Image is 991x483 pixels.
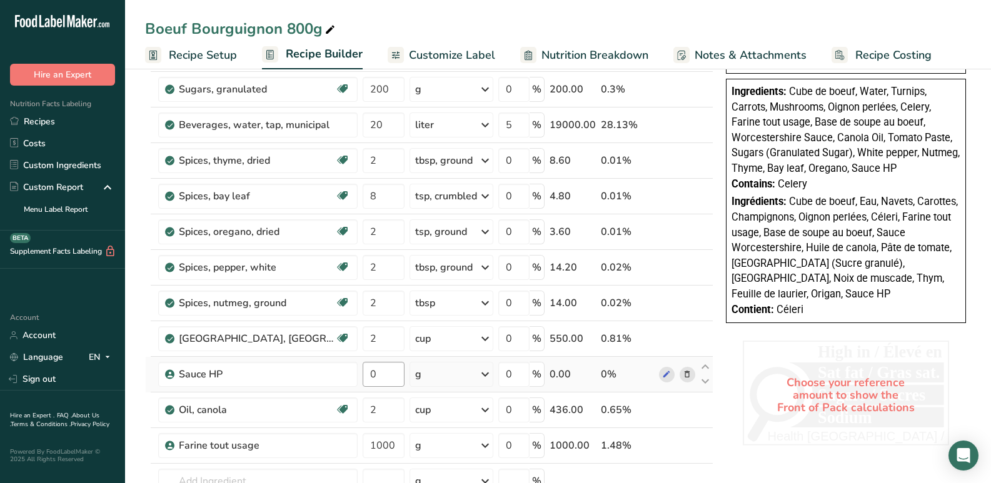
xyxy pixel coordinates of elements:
span: Celery [778,178,807,190]
a: Customize Label [388,41,495,69]
div: Open Intercom Messenger [948,441,978,471]
div: 1.48% [601,438,654,453]
div: tbsp [415,296,435,311]
div: cup [415,402,431,417]
span: Cube de boeuf, Eau, Navets, Carottes, Champignons, Oignon perlées, Céleri, Farine tout usage, Bas... [732,196,958,300]
div: 3.60 [550,224,596,239]
div: Spices, oregano, dried [179,224,335,239]
span: Cube de boeuf, Water, Turnips, Carrots, Mushrooms, Oignon perlées, Celery, Farine tout usage, Bas... [732,86,960,174]
div: 8.60 [550,153,596,168]
a: Recipe Setup [145,41,237,69]
div: g [415,438,421,453]
div: 0.3% [601,82,654,97]
div: tsp, ground [415,224,467,239]
div: 28.13% [601,117,654,132]
div: 0.01% [601,189,654,204]
div: Beverages, water, tap, municipal [179,117,335,132]
div: Sauce HP [179,367,335,382]
div: Boeuf Bourguignon 800g [145,17,338,40]
div: 0.00 [550,367,596,382]
div: tbsp, ground [415,153,473,168]
div: BETA [10,233,31,243]
div: g [415,367,421,382]
div: 0% [601,367,654,382]
div: Spices, thyme, dried [179,153,335,168]
span: Ingrédients: [732,196,787,207]
div: Spices, pepper, white [179,260,335,275]
div: Farine tout usage [179,438,335,453]
div: 14.00 [550,296,596,311]
div: 19000.00 [550,117,596,132]
div: 14.20 [550,260,596,275]
div: cup [415,331,431,346]
a: Language [10,346,63,368]
span: Céleri [777,304,803,316]
a: Nutrition Breakdown [520,41,648,69]
div: 4.80 [550,189,596,204]
div: 436.00 [550,402,596,417]
div: Spices, nutmeg, ground [179,296,335,311]
span: Contient: [732,304,774,316]
div: 550.00 [550,331,596,346]
span: Contains: [732,178,775,190]
div: Powered By FoodLabelMaker © 2025 All Rights Reserved [10,448,115,463]
div: Spices, bay leaf [179,189,335,204]
a: FAQ . [57,411,72,420]
div: g [415,82,421,97]
div: 0.81% [601,331,654,346]
div: Choose your reference amount to show the Front of Pack calculations [743,341,949,450]
span: Recipe Setup [169,47,237,64]
div: 0.01% [601,224,654,239]
div: 0.65% [601,402,654,417]
span: Ingredients: [732,86,787,97]
a: Notes & Attachments [673,41,807,69]
div: liter [415,117,434,132]
span: Customize Label [409,47,495,64]
a: Privacy Policy [71,420,109,429]
a: About Us . [10,411,99,429]
div: EN [89,350,115,365]
div: tsp, crumbled [415,189,477,204]
div: 200.00 [550,82,596,97]
a: Hire an Expert . [10,411,54,420]
span: Recipe Costing [855,47,932,64]
div: Custom Report [10,181,83,194]
div: 0.01% [601,153,654,168]
div: tbsp, ground [415,260,473,275]
span: Recipe Builder [286,46,363,62]
div: Oil, canola [179,402,335,417]
a: Recipe Builder [262,40,363,70]
span: Notes & Attachments [695,47,807,64]
span: Nutrition Breakdown [541,47,648,64]
div: Sugars, granulated [179,82,335,97]
a: Terms & Conditions . [11,420,71,429]
div: [GEOGRAPHIC_DATA], [GEOGRAPHIC_DATA] [179,331,335,346]
div: 0.02% [601,260,654,275]
div: 0.02% [601,296,654,311]
a: Recipe Costing [832,41,932,69]
div: 1000.00 [550,438,596,453]
button: Hire an Expert [10,64,115,86]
